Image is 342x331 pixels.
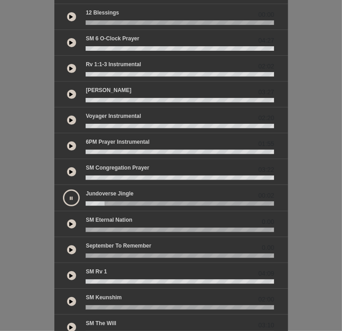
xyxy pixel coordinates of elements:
[86,112,141,120] p: Voyager Instrumental
[258,113,274,123] span: 02:20
[86,242,151,250] p: September to Remember
[258,295,274,304] span: 02:00
[258,62,274,71] span: 02:02
[86,138,149,146] p: 6PM Prayer Instrumental
[258,269,274,278] span: 04:09
[86,319,116,327] p: SM The Will
[262,217,274,227] span: 0.00
[86,9,119,17] p: 12 Blessings
[258,36,274,45] span: 04:27
[86,86,131,94] p: [PERSON_NAME]
[86,268,107,276] p: SM Rv 1
[258,139,274,149] span: 01:55
[262,243,274,253] span: 0.00
[86,216,132,224] p: SM Eternal Nation
[86,190,133,198] p: Jundoverse Jingle
[86,164,149,172] p: SM Congregation Prayer
[258,165,274,175] span: 03:22
[86,60,141,68] p: Rv 1:1-3 Instrumental
[258,191,274,200] span: 00:02
[258,10,274,19] span: 00:00
[258,321,274,330] span: 03:10
[258,88,274,97] span: 03:27
[86,34,139,43] p: SM 6 o-clock prayer
[86,293,121,302] p: SM Keunshim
